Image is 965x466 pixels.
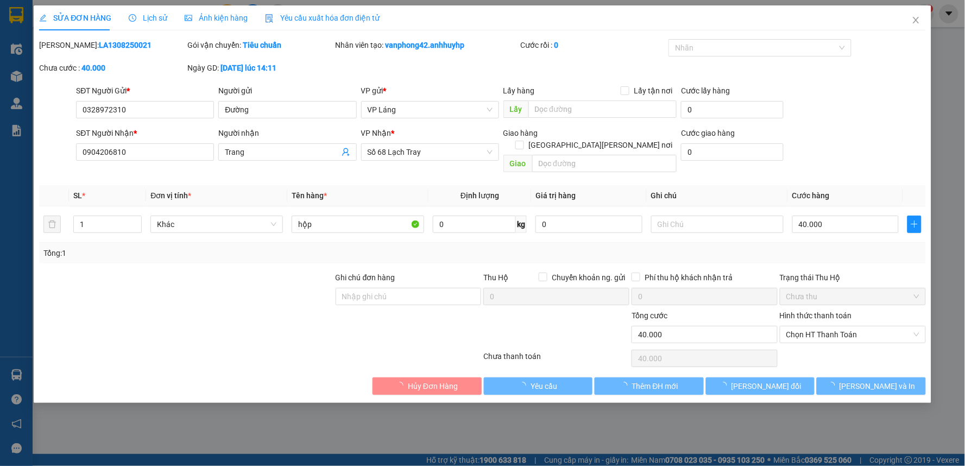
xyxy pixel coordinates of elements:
[780,272,926,284] div: Trạng thái Thu Hộ
[187,62,333,74] div: Ngày GD:
[43,216,61,233] button: delete
[187,39,333,51] div: Gói vận chuyển:
[218,127,356,139] div: Người nhận
[620,382,632,389] span: loading
[681,143,784,161] input: Cước giao hàng
[524,139,677,151] span: [GEOGRAPHIC_DATA][PERSON_NAME] nơi
[817,377,926,395] button: [PERSON_NAME] và In
[368,144,493,160] span: Số 68 Lạch Tray
[528,100,677,118] input: Dọc đường
[503,129,538,137] span: Giao hàng
[373,377,482,395] button: Hủy Đơn Hàng
[681,129,735,137] label: Cước giao hàng
[342,148,350,156] span: user-add
[99,41,152,49] b: LA1308250021
[786,288,919,305] span: Chưa thu
[220,64,276,72] b: [DATE] lúc 14:11
[361,85,499,97] div: VP gửi
[840,380,916,392] span: [PERSON_NAME] và In
[73,191,82,200] span: SL
[532,155,677,172] input: Dọc đường
[706,377,815,395] button: [PERSON_NAME] đổi
[632,380,678,392] span: Thêm ĐH mới
[503,155,532,172] span: Giao
[516,216,527,233] span: kg
[265,14,274,23] img: icon
[243,41,281,49] b: Tiêu chuẩn
[547,272,629,284] span: Chuyển khoản ng. gửi
[368,102,493,118] span: VP Láng
[336,39,519,51] div: Nhân viên tạo:
[912,16,920,24] span: close
[901,5,931,36] button: Close
[907,216,921,233] button: plus
[681,101,784,118] input: Cước lấy hàng
[157,216,276,232] span: Khác
[535,191,576,200] span: Giá trị hàng
[521,39,667,51] div: Cước rồi :
[396,382,408,389] span: loading
[483,273,508,282] span: Thu Hộ
[828,382,840,389] span: loading
[640,272,737,284] span: Phí thu hộ khách nhận trả
[39,39,185,51] div: [PERSON_NAME]:
[265,14,380,22] span: Yêu cầu xuất hóa đơn điện tử
[647,185,788,206] th: Ghi chú
[731,380,802,392] span: [PERSON_NAME] đổi
[681,86,730,95] label: Cước lấy hàng
[786,326,919,343] span: Chọn HT Thanh Toán
[336,273,395,282] label: Ghi chú đơn hàng
[482,350,630,369] div: Chưa thanh toán
[185,14,192,22] span: picture
[503,100,528,118] span: Lấy
[503,86,535,95] span: Lấy hàng
[651,216,784,233] input: Ghi Chú
[720,382,731,389] span: loading
[531,380,557,392] span: Yêu cầu
[76,85,214,97] div: SĐT Người Gửi
[292,216,424,233] input: VD: Bàn, Ghế
[129,14,136,22] span: clock-circle
[43,247,373,259] div: Tổng: 1
[39,14,47,22] span: edit
[484,377,593,395] button: Yêu cầu
[39,14,111,22] span: SỬA ĐƠN HÀNG
[461,191,499,200] span: Định lượng
[76,127,214,139] div: SĐT Người Nhận
[386,41,465,49] b: vanphong42.anhhuyhp
[519,382,531,389] span: loading
[595,377,704,395] button: Thêm ĐH mới
[408,380,458,392] span: Hủy Đơn Hàng
[632,311,667,320] span: Tổng cước
[361,129,392,137] span: VP Nhận
[39,62,185,74] div: Chưa cước :
[129,14,167,22] span: Lịch sử
[554,41,559,49] b: 0
[629,85,677,97] span: Lấy tận nơi
[150,191,191,200] span: Đơn vị tính
[185,14,248,22] span: Ảnh kiện hàng
[336,288,482,305] input: Ghi chú đơn hàng
[908,220,920,229] span: plus
[792,191,830,200] span: Cước hàng
[81,64,105,72] b: 40.000
[292,191,327,200] span: Tên hàng
[780,311,852,320] label: Hình thức thanh toán
[218,85,356,97] div: Người gửi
